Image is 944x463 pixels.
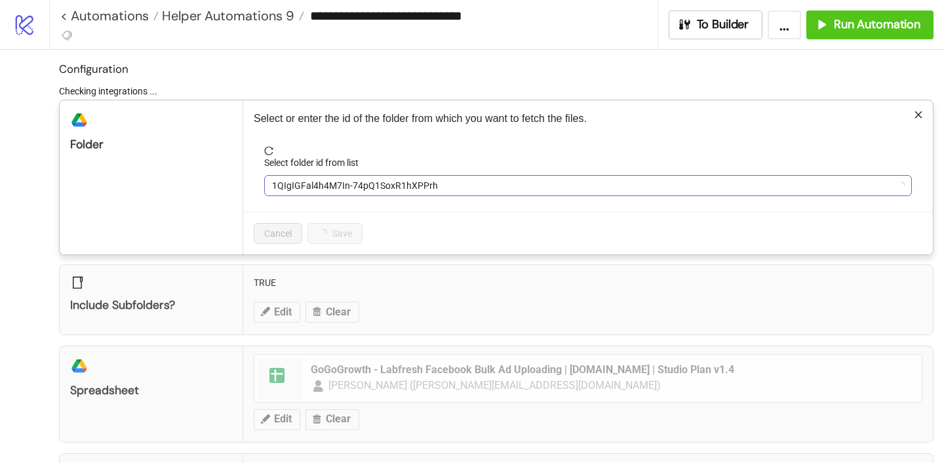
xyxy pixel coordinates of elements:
[669,10,763,39] button: To Builder
[272,176,904,195] span: 1QIgIGFal4h4M7In-74pQ1SoxR1hXPPrh
[806,10,934,39] button: Run Automation
[254,111,922,127] p: Select or enter the id of the folder from which you want to fetch the files.
[70,137,232,152] div: Folder
[159,7,294,24] span: Helper Automations 9
[59,84,934,98] div: Checking integrations ...
[159,9,304,22] a: Helper Automations 9
[895,180,907,191] span: loading
[768,10,801,39] button: ...
[59,60,934,77] h2: Configuration
[60,9,159,22] a: < Automations
[264,146,912,155] span: reload
[307,223,363,244] button: Save
[834,17,920,32] span: Run Automation
[254,223,302,244] button: Cancel
[914,110,923,119] span: close
[697,17,749,32] span: To Builder
[264,155,367,170] label: Select folder id from list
